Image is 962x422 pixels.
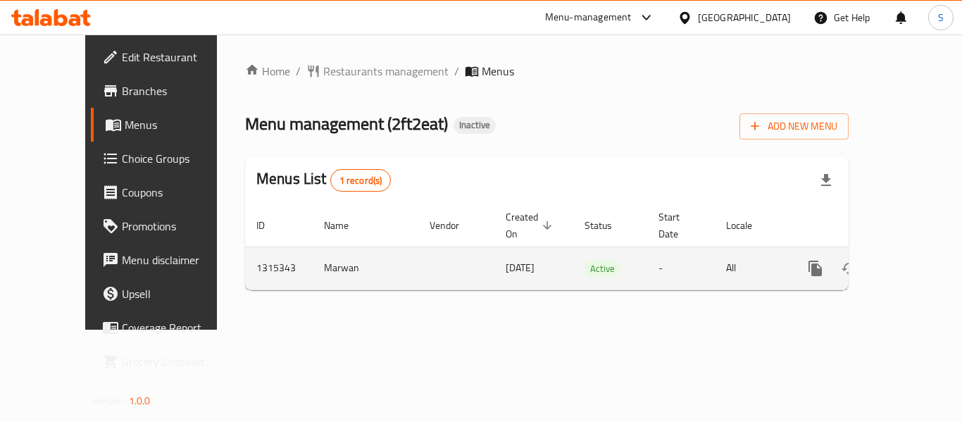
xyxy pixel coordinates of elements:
[430,217,477,234] span: Vendor
[122,252,235,268] span: Menu disclaimer
[91,108,246,142] a: Menus
[324,217,367,234] span: Name
[122,49,235,66] span: Edit Restaurant
[545,9,632,26] div: Menu-management
[91,40,246,74] a: Edit Restaurant
[92,392,127,410] span: Version:
[256,217,283,234] span: ID
[799,252,832,285] button: more
[832,252,866,285] button: Change Status
[787,204,945,247] th: Actions
[506,209,556,242] span: Created On
[658,209,698,242] span: Start Date
[245,108,448,139] span: Menu management ( 2ft2eat )
[91,74,246,108] a: Branches
[739,113,849,139] button: Add New Menu
[245,63,849,80] nav: breadcrumb
[122,82,235,99] span: Branches
[938,10,944,25] span: S
[454,117,496,134] div: Inactive
[122,285,235,302] span: Upsell
[122,184,235,201] span: Coupons
[809,163,843,197] div: Export file
[454,119,496,131] span: Inactive
[122,353,235,370] span: Grocery Checklist
[506,259,535,277] span: [DATE]
[91,345,246,378] a: Grocery Checklist
[91,277,246,311] a: Upsell
[91,209,246,243] a: Promotions
[122,319,235,336] span: Coverage Report
[245,63,290,80] a: Home
[91,142,246,175] a: Choice Groups
[296,63,301,80] li: /
[482,63,514,80] span: Menus
[585,261,620,277] span: Active
[698,10,791,25] div: [GEOGRAPHIC_DATA]
[256,168,391,192] h2: Menus List
[122,218,235,235] span: Promotions
[313,247,418,290] td: Marwan
[585,217,630,234] span: Status
[323,63,449,80] span: Restaurants management
[647,247,715,290] td: -
[726,217,770,234] span: Locale
[331,174,391,187] span: 1 record(s)
[245,247,313,290] td: 1315343
[129,392,151,410] span: 1.0.0
[91,243,246,277] a: Menu disclaimer
[91,175,246,209] a: Coupons
[122,150,235,167] span: Choice Groups
[330,169,392,192] div: Total records count
[91,311,246,345] a: Coverage Report
[306,63,449,80] a: Restaurants management
[245,204,945,290] table: enhanced table
[125,116,235,133] span: Menus
[715,247,787,290] td: All
[751,118,837,135] span: Add New Menu
[454,63,459,80] li: /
